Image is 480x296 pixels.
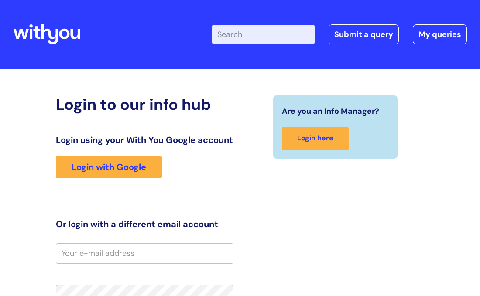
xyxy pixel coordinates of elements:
[282,104,379,118] span: Are you an Info Manager?
[56,156,162,178] a: Login with Google
[212,25,315,44] input: Search
[56,135,233,145] h3: Login using your With You Google account
[56,95,233,114] h2: Login to our info hub
[413,24,467,44] a: My queries
[56,219,233,229] h3: Or login with a different email account
[329,24,399,44] a: Submit a query
[56,243,233,263] input: Your e-mail address
[282,127,349,150] a: Login here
